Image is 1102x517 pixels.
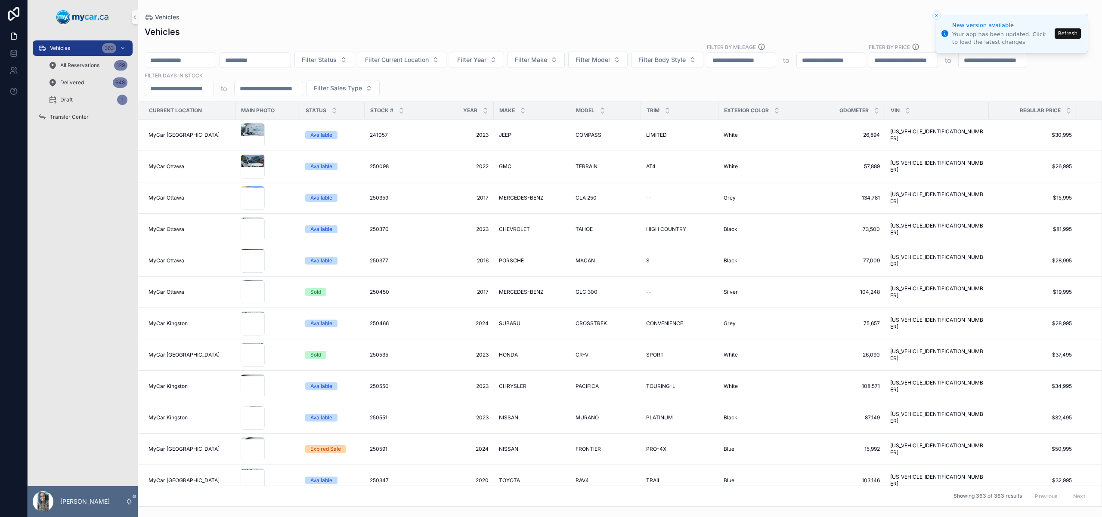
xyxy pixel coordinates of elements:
a: 2023 [434,132,489,138]
a: $50,995 [994,446,1072,452]
span: Grey [724,320,736,327]
div: Available [310,257,332,265]
a: Available [305,257,359,265]
span: [US_VEHICLE_IDENTIFICATION_NUMBER] [890,411,984,425]
span: Draft [60,96,73,103]
a: 134,781 [817,194,880,201]
span: MyCar [GEOGRAPHIC_DATA] [149,446,220,452]
span: 250535 [370,351,388,358]
span: MyCar [GEOGRAPHIC_DATA] [149,132,220,138]
a: 108,571 [817,383,880,390]
a: 2024 [434,446,489,452]
span: 241057 [370,132,388,138]
a: 2020 [434,477,489,484]
span: 250098 [370,163,389,170]
span: MACAN [576,257,595,264]
button: Select Button [508,52,565,68]
span: NISSAN [499,414,518,421]
span: White [724,132,738,138]
a: $26,995 [994,163,1072,170]
span: 250377 [370,257,388,264]
span: TERRAIN [576,163,597,170]
div: Available [310,320,332,327]
a: Draft1 [43,92,133,108]
a: TERRAIN [576,163,636,170]
span: White [724,163,738,170]
span: Filter Body Style [638,55,686,64]
a: MyCar [GEOGRAPHIC_DATA] [149,132,230,138]
a: 87,149 [817,414,880,421]
button: Close toast [932,11,941,20]
span: Black [724,226,737,233]
a: $37,495 [994,351,1072,358]
a: Available [305,131,359,139]
a: HIGH COUNTRY [646,226,713,233]
a: 250370 [370,226,424,233]
span: MURANO [576,414,599,421]
span: [US_VEHICLE_IDENTIFICATION_NUMBER] [890,348,984,362]
span: MyCar [GEOGRAPHIC_DATA] [149,477,220,484]
span: 2023 [434,351,489,358]
span: HONDA [499,351,518,358]
a: 2023 [434,383,489,390]
a: Grey [724,320,807,327]
span: Filter Current Location [365,55,429,64]
div: 1 [117,95,127,105]
a: MACAN [576,257,636,264]
a: 250098 [370,163,424,170]
span: MyCar Kingston [149,383,188,390]
span: Filter Year [457,55,486,64]
span: RAV4 [576,477,589,484]
a: [US_VEHICLE_IDENTIFICATION_NUMBER] [890,442,984,456]
span: 73,500 [817,226,880,233]
span: CONVENIENCE [646,320,683,327]
a: Black [724,226,807,233]
span: CHRYSLER [499,383,526,390]
span: $28,995 [994,257,1072,264]
a: MyCar Kingston [149,414,230,421]
span: White [724,351,738,358]
span: S [646,257,650,264]
label: FILTER BY PRICE [869,43,910,51]
a: CROSSTREK [576,320,636,327]
span: TRAIL [646,477,661,484]
a: $32,495 [994,414,1072,421]
span: 250370 [370,226,389,233]
span: [US_VEHICLE_IDENTIFICATION_NUMBER] [890,285,984,299]
span: Grey [724,194,736,201]
a: Available [305,225,359,233]
img: App logo [56,10,109,24]
span: 250347 [370,477,389,484]
a: 75,657 [817,320,880,327]
span: $81,995 [994,226,1072,233]
div: Available [310,382,332,390]
span: [US_VEHICLE_IDENTIFICATION_NUMBER] [890,379,984,393]
a: 2023 [434,414,489,421]
div: Sold [310,288,321,296]
span: [US_VEHICLE_IDENTIFICATION_NUMBER] [890,317,984,330]
a: MyCar Kingston [149,320,230,327]
span: COMPASS [576,132,601,138]
span: PACIFICA [576,383,599,390]
a: MyCar [GEOGRAPHIC_DATA] [149,351,230,358]
a: 2023 [434,226,489,233]
button: Select Button [306,80,380,96]
a: Black [724,257,807,264]
a: Available [305,477,359,484]
span: 2024 [434,320,489,327]
a: CR-V [576,351,636,358]
span: FRONTIER [576,446,601,452]
a: TRAIL [646,477,713,484]
span: PLATINUM [646,414,673,421]
label: Filter Days In Stock [145,71,203,79]
a: [US_VEHICLE_IDENTIFICATION_NUMBER] [890,254,984,268]
a: $28,995 [994,320,1072,327]
a: SPORT [646,351,713,358]
a: [US_VEHICLE_IDENTIFICATION_NUMBER] [890,160,984,173]
a: RAV4 [576,477,636,484]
